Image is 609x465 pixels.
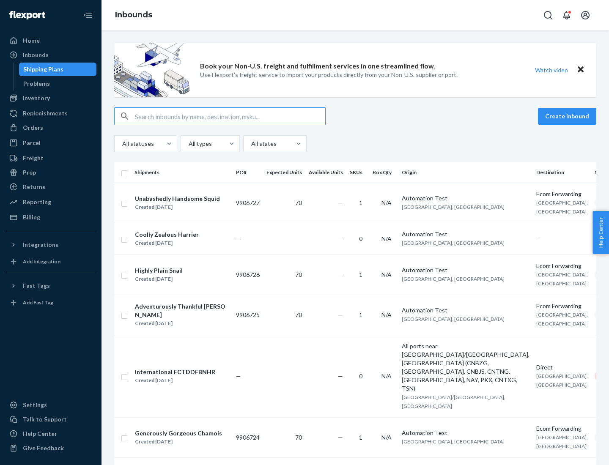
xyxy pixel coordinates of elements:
[188,139,189,148] input: All types
[575,64,586,76] button: Close
[23,213,40,222] div: Billing
[233,295,263,335] td: 9906725
[5,48,96,62] a: Inbounds
[536,190,588,198] div: Ecom Forwarding
[23,444,64,452] div: Give Feedback
[23,154,44,162] div: Freight
[233,254,263,295] td: 9906726
[5,211,96,224] a: Billing
[236,235,241,242] span: —
[402,276,505,282] span: [GEOGRAPHIC_DATA], [GEOGRAPHIC_DATA]
[23,415,67,424] div: Talk to Support
[5,180,96,194] a: Returns
[5,91,96,105] a: Inventory
[577,7,594,24] button: Open account menu
[402,316,505,322] span: [GEOGRAPHIC_DATA], [GEOGRAPHIC_DATA]
[295,434,302,441] span: 70
[359,372,362,380] span: 0
[233,162,263,183] th: PO#
[381,434,392,441] span: N/A
[359,311,362,318] span: 1
[233,417,263,457] td: 9906724
[536,424,588,433] div: Ecom Forwarding
[135,275,183,283] div: Created [DATE]
[23,198,51,206] div: Reporting
[536,363,588,372] div: Direct
[5,136,96,150] a: Parcel
[5,398,96,412] a: Settings
[23,51,49,59] div: Inbounds
[135,302,229,319] div: Adventurously Thankful [PERSON_NAME]
[5,255,96,268] a: Add Integration
[5,121,96,134] a: Orders
[23,258,60,265] div: Add Integration
[295,311,302,318] span: 70
[23,139,41,147] div: Parcel
[402,342,529,393] div: All ports near [GEOGRAPHIC_DATA]/[GEOGRAPHIC_DATA], [GEOGRAPHIC_DATA] (CNBZG, [GEOGRAPHIC_DATA], ...
[115,10,152,19] a: Inbounds
[402,230,529,238] div: Automation Test
[5,166,96,179] a: Prep
[381,311,392,318] span: N/A
[23,183,45,191] div: Returns
[338,199,343,206] span: —
[108,3,159,27] ol: breadcrumbs
[200,61,435,71] p: Book your Non-U.S. freight and fulfillment services in one streamlined flow.
[536,373,588,388] span: [GEOGRAPHIC_DATA], [GEOGRAPHIC_DATA]
[402,194,529,202] div: Automation Test
[381,199,392,206] span: N/A
[402,438,505,445] span: [GEOGRAPHIC_DATA], [GEOGRAPHIC_DATA]
[359,235,362,242] span: 0
[338,271,343,278] span: —
[5,238,96,252] button: Integrations
[135,194,220,203] div: Unabashedly Handsome Squid
[233,183,263,223] td: 9906727
[5,195,96,209] a: Reporting
[536,200,588,215] span: [GEOGRAPHIC_DATA], [GEOGRAPHIC_DATA]
[533,162,591,183] th: Destination
[135,230,199,239] div: Coolly Zealous Harrier
[135,429,222,438] div: Generously Gorgeous Chamois
[381,235,392,242] span: N/A
[398,162,533,183] th: Origin
[5,279,96,293] button: Fast Tags
[338,434,343,441] span: —
[23,299,53,306] div: Add Fast Tag
[135,368,215,376] div: International FCTDDFBNHR
[346,162,369,183] th: SKUs
[338,372,343,380] span: —
[536,434,588,449] span: [GEOGRAPHIC_DATA], [GEOGRAPHIC_DATA]
[23,79,50,88] div: Problems
[23,241,58,249] div: Integrations
[135,319,229,328] div: Created [DATE]
[23,94,50,102] div: Inventory
[263,162,305,183] th: Expected Units
[529,64,573,76] button: Watch video
[135,376,215,385] div: Created [DATE]
[23,65,63,74] div: Shipping Plans
[80,7,96,24] button: Close Navigation
[402,306,529,315] div: Automation Test
[536,262,588,270] div: Ecom Forwarding
[135,266,183,275] div: Highly Plain Snail
[402,429,529,437] div: Automation Test
[558,7,575,24] button: Open notifications
[381,271,392,278] span: N/A
[295,199,302,206] span: 70
[536,312,588,327] span: [GEOGRAPHIC_DATA], [GEOGRAPHIC_DATA]
[19,77,97,90] a: Problems
[402,266,529,274] div: Automation Test
[359,199,362,206] span: 1
[5,34,96,47] a: Home
[593,211,609,254] span: Help Center
[402,394,505,409] span: [GEOGRAPHIC_DATA]/[GEOGRAPHIC_DATA], [GEOGRAPHIC_DATA]
[5,151,96,165] a: Freight
[135,108,325,125] input: Search inbounds by name, destination, msku...
[402,204,505,210] span: [GEOGRAPHIC_DATA], [GEOGRAPHIC_DATA]
[5,441,96,455] button: Give Feedback
[23,36,40,45] div: Home
[9,11,45,19] img: Flexport logo
[23,168,36,177] div: Prep
[23,401,47,409] div: Settings
[23,282,50,290] div: Fast Tags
